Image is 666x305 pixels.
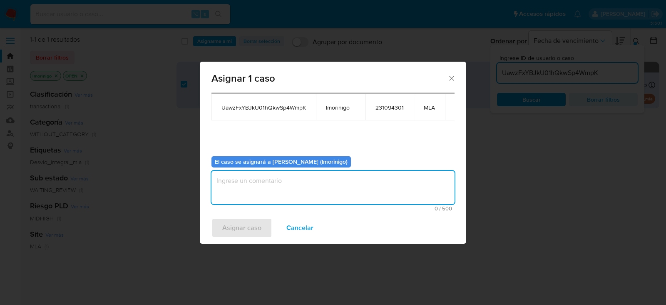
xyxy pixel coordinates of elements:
div: assign-modal [200,62,466,244]
span: lmorinigo [326,104,355,111]
b: El caso se asignará a [PERSON_NAME] (lmorinigo) [215,157,348,166]
span: Máximo 500 caracteres [214,206,452,211]
span: MLA [424,104,435,111]
span: Asignar 1 caso [211,73,447,83]
span: UawzFxYBJkU01hQkwSp4WmpK [221,104,306,111]
span: Cancelar [286,219,313,237]
button: Cerrar ventana [447,74,455,82]
span: 231094301 [375,104,404,111]
button: Cancelar [276,218,324,238]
